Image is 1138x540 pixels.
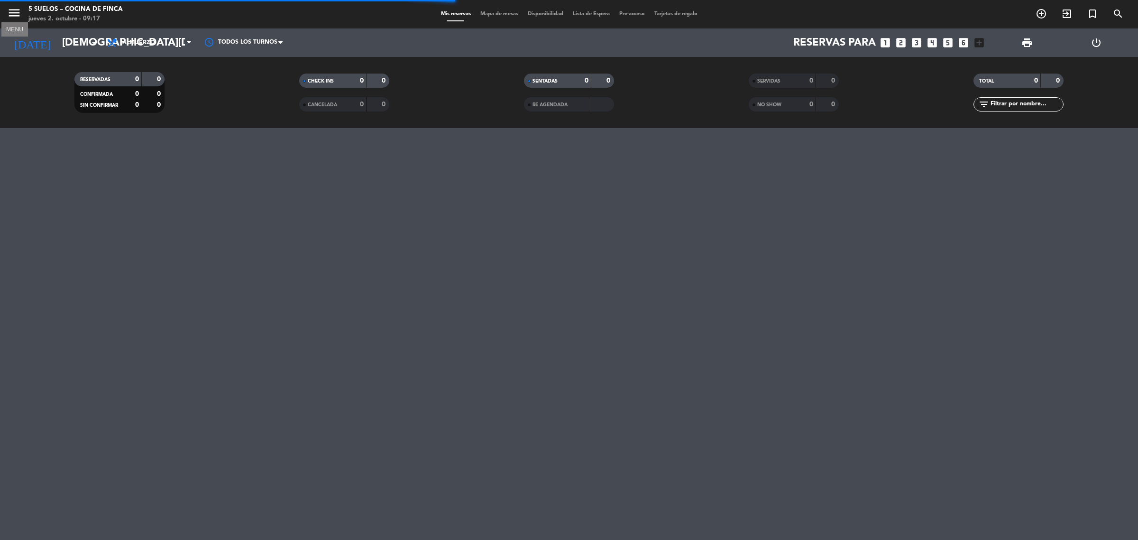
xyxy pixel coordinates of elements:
[942,37,954,49] i: looks_5
[80,92,113,97] span: CONFIRMADA
[382,77,387,84] strong: 0
[7,32,57,53] i: [DATE]
[28,14,123,24] div: jueves 2. octubre - 09:17
[831,77,837,84] strong: 0
[957,37,970,49] i: looks_6
[80,103,118,108] span: SIN CONFIRMAR
[926,37,938,49] i: looks_4
[135,76,139,83] strong: 0
[360,101,364,108] strong: 0
[568,11,615,17] span: Lista de Espera
[1036,8,1047,19] i: add_circle_outline
[7,6,21,23] button: menu
[157,102,163,108] strong: 0
[157,76,163,83] strong: 0
[973,37,985,49] i: add_box
[1112,8,1124,19] i: search
[650,11,702,17] span: Tarjetas de regalo
[979,79,994,84] span: TOTAL
[757,79,780,84] span: SERVIDAS
[1061,8,1073,19] i: exit_to_app
[308,79,334,84] span: CHECK INS
[1021,37,1033,48] span: print
[615,11,650,17] span: Pre-acceso
[7,6,21,20] i: menu
[606,77,612,84] strong: 0
[135,91,139,97] strong: 0
[135,102,139,108] strong: 0
[879,37,891,49] i: looks_one
[1,25,28,33] div: MENU
[122,39,155,46] span: Almuerzo
[910,37,923,49] i: looks_3
[831,101,837,108] strong: 0
[476,11,523,17] span: Mapa de mesas
[308,102,337,107] span: CANCELADA
[978,99,990,110] i: filter_list
[757,102,781,107] span: NO SHOW
[523,11,568,17] span: Disponibilidad
[990,99,1063,110] input: Filtrar por nombre...
[793,37,876,49] span: Reservas para
[436,11,476,17] span: Mis reservas
[532,79,558,84] span: SENTADAS
[28,5,123,14] div: 5 SUELOS – COCINA DE FINCA
[809,77,813,84] strong: 0
[157,91,163,97] strong: 0
[382,101,387,108] strong: 0
[1087,8,1098,19] i: turned_in_not
[532,102,568,107] span: RE AGENDADA
[1062,28,1131,57] div: LOG OUT
[809,101,813,108] strong: 0
[585,77,588,84] strong: 0
[80,77,110,82] span: RESERVADAS
[1056,77,1062,84] strong: 0
[360,77,364,84] strong: 0
[1091,37,1102,48] i: power_settings_new
[895,37,907,49] i: looks_two
[88,37,100,48] i: arrow_drop_down
[1034,77,1038,84] strong: 0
